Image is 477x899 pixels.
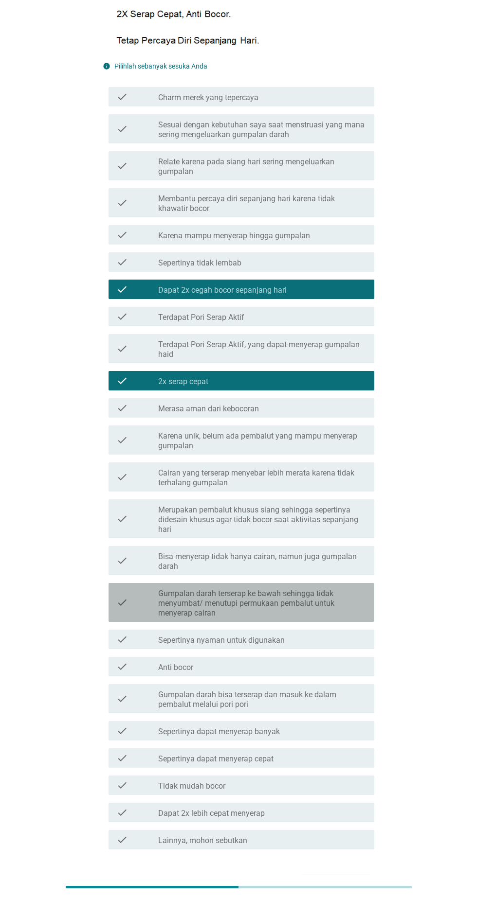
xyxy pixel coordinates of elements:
i: check [116,338,128,359]
label: Bisa menyerap tidak hanya cairan, namun juga gumpalan darah [158,552,367,571]
label: Membantu percaya diri sepanjang hari karena tidak khawatir bocor [158,194,367,213]
label: Lainnya, mohon sebutkan [158,836,247,846]
i: check [116,375,128,387]
i: check [116,229,128,241]
i: check [116,807,128,818]
i: check [116,834,128,846]
label: Sepertinya nyaman untuk digunakan [158,635,285,645]
label: Gumpalan darah terserap ke bawah sehingga tidak menyumbat/ menutupi permukaan pembalut untuk meny... [158,589,367,618]
label: 2x serap cepat [158,377,208,387]
label: Relate karena pada siang hari sering mengeluarkan gumpalan [158,157,367,176]
i: check [116,725,128,737]
i: check [116,503,128,534]
i: check [116,155,128,176]
i: check [116,192,128,213]
i: check [116,118,128,140]
label: Sepertinya dapat menyerap cepat [158,754,274,764]
label: Charm merek yang tepercaya [158,93,258,103]
label: Terdapat Pori Serap Aktif [158,313,244,322]
label: Sepertinya dapat menyerap banyak [158,727,280,737]
i: check [116,311,128,322]
label: Karena unik, belum ada pembalut yang mampu menyerap gumpalan [158,431,367,451]
label: Sepertinya tidak lembab [158,258,241,268]
i: check [116,429,128,451]
label: Sesuai dengan kebutuhan saya saat menstruasi yang mana sering mengeluarkan gumpalan darah [158,120,367,140]
label: Gumpalan darah bisa terserap dan masuk ke dalam pembalut melalui pori pori [158,690,367,709]
label: Dapat 2x lebih cepat menyerap [158,809,265,818]
label: Merasa aman dari kebocoran [158,404,259,414]
label: Cairan yang terserap menyebar lebih merata karena tidak terhalang gumpalan [158,468,367,488]
i: check [116,779,128,791]
i: check [116,256,128,268]
label: Dapat 2x cegah bocor sepanjang hari [158,285,287,295]
i: check [116,466,128,488]
i: check [116,587,128,618]
label: Karena mampu menyerap hingga gumpalan [158,231,310,241]
label: Anti bocor [158,663,193,672]
i: check [116,688,128,709]
i: info [103,62,110,70]
i: check [116,283,128,295]
i: check [116,634,128,645]
label: Terdapat Pori Serap Aktif, yang dapat menyerap gumpalan haid [158,340,367,359]
label: Tidak mudah bocor [158,781,225,791]
i: check [116,752,128,764]
i: check [116,91,128,103]
i: check [116,550,128,571]
i: check [116,402,128,414]
label: Pilihlah sebanyak sesuka Anda [114,62,207,70]
i: check [116,661,128,672]
label: Merupakan pembalut khusus siang sehingga sepertinya didesain khusus agar tidak bocor saat aktivit... [158,505,367,534]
